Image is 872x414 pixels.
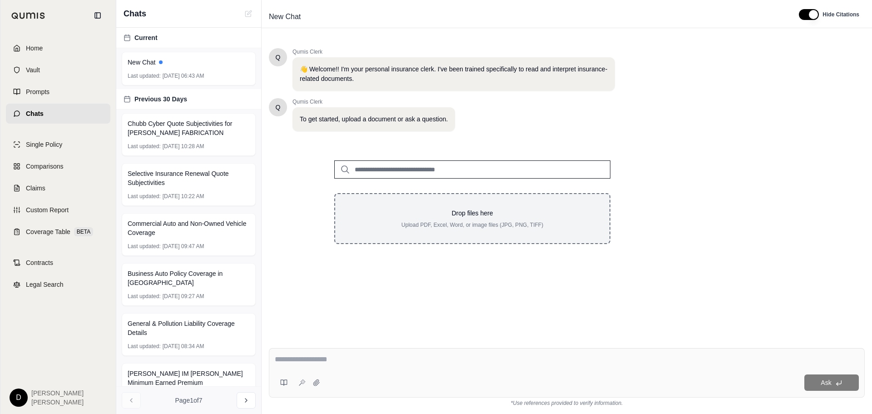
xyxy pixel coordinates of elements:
span: Last updated: [128,143,161,150]
a: Chats [6,104,110,124]
span: [DATE] 10:22 AM [163,193,204,200]
a: Vault [6,60,110,80]
div: D [10,389,28,407]
span: Last updated: [128,293,161,300]
p: To get started, upload a document or ask a question. [300,115,448,124]
span: [DATE] 09:27 AM [163,293,204,300]
span: Qumis Clerk [292,98,455,105]
span: Chubb Cyber Quote Subjectivities for [PERSON_NAME] FABRICATION [128,119,250,137]
span: Claims [26,184,45,193]
button: Collapse sidebar [90,8,105,23]
span: [DATE] 06:43 AM [163,72,204,80]
button: Ask [804,374,859,391]
span: BETA [74,227,93,236]
a: Comparisons [6,156,110,176]
span: [PERSON_NAME] IM [PERSON_NAME] Minimum Earned Premium [128,369,250,387]
span: Commercial Auto and Non-Owned Vehicle Coverage [128,219,250,237]
a: Prompts [6,82,110,102]
span: [PERSON_NAME] [31,389,84,398]
span: Contracts [26,258,53,267]
a: Single Policy [6,135,110,155]
span: Last updated: [128,72,161,80]
img: Qumis Logo [11,12,45,19]
a: Home [6,38,110,58]
p: Drop files here [350,209,595,218]
span: New Chat [128,58,155,67]
span: Business Auto Policy Coverage in [GEOGRAPHIC_DATA] [128,269,250,287]
a: Contracts [6,253,110,273]
span: New Chat [265,10,304,24]
span: Current [134,33,158,42]
p: 👋 Welcome!! I'm your personal insurance clerk. I've been trained specifically to read and interpr... [300,65,608,84]
a: Coverage TableBETA [6,222,110,242]
span: Prompts [26,87,50,96]
span: Chats [124,7,146,20]
p: Upload PDF, Excel, Word, or image files (JPG, PNG, TIFF) [350,221,595,229]
span: [DATE] 09:47 AM [163,243,204,250]
span: Last updated: [128,243,161,250]
button: New Chat [243,8,254,19]
span: General & Pollution Liability Coverage Details [128,319,250,337]
span: Hide Citations [822,11,859,18]
div: Edit Title [265,10,788,24]
a: Custom Report [6,200,110,220]
span: Coverage Table [26,227,70,236]
span: Home [26,44,43,53]
span: Legal Search [26,280,64,289]
span: [DATE] 10:28 AM [163,143,204,150]
div: *Use references provided to verify information. [269,398,865,407]
span: Comparisons [26,162,63,171]
span: Hello [276,53,281,62]
span: Chats [26,109,44,118]
span: Single Policy [26,140,62,149]
span: Previous 30 Days [134,95,187,104]
span: [PERSON_NAME] [31,398,84,407]
span: Selective Insurance Renewal Quote Subjectivities [128,169,250,187]
span: Page 1 of 7 [175,396,203,405]
span: Last updated: [128,343,161,350]
span: Vault [26,65,40,75]
span: Custom Report [26,205,69,214]
a: Claims [6,178,110,198]
span: Hello [276,103,281,112]
a: Legal Search [6,274,110,294]
span: Last updated: [128,193,161,200]
span: [DATE] 08:34 AM [163,343,204,350]
span: Ask [821,379,831,386]
span: Qumis Clerk [292,48,615,55]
